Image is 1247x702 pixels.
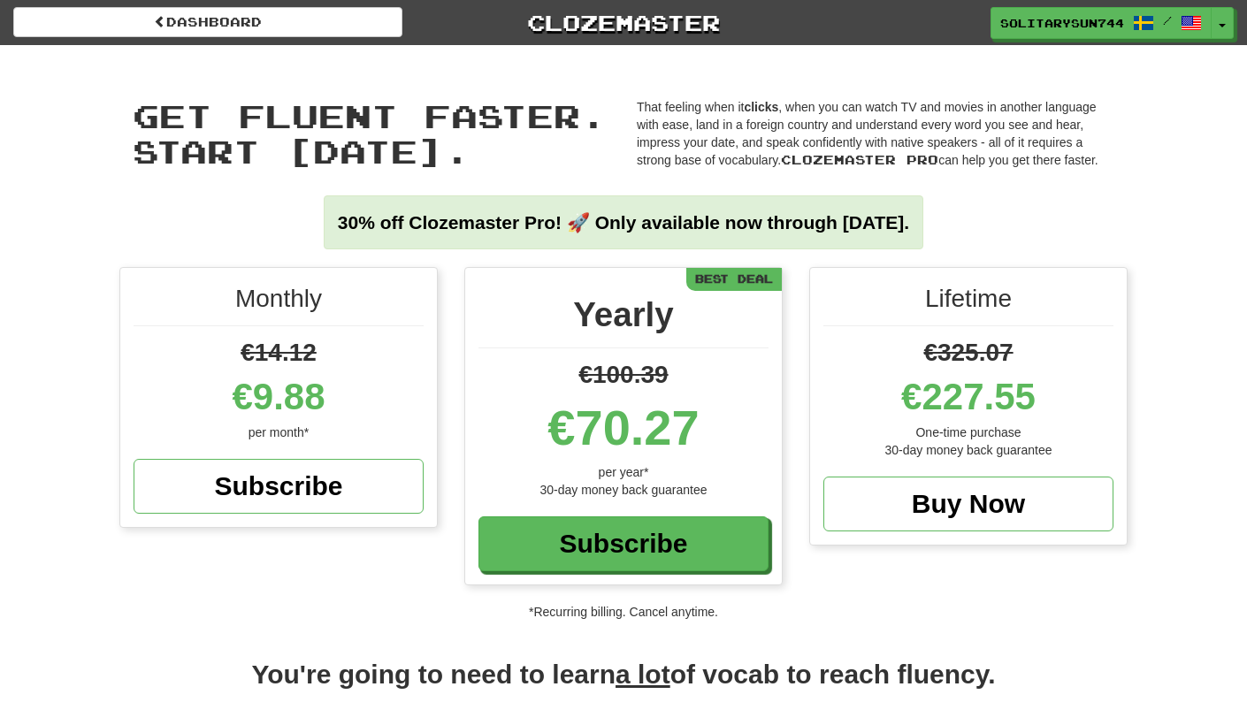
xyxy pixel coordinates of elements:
[133,96,607,170] span: Get fluent faster. Start [DATE].
[478,463,769,481] div: per year*
[823,441,1113,459] div: 30-day money back guarantee
[991,7,1212,39] a: SolitarySun744 /
[134,459,424,514] a: Subscribe
[338,212,909,233] strong: 30% off Clozemaster Pro! 🚀 Only available now through [DATE].
[241,339,317,366] span: €14.12
[478,481,769,499] div: 30-day money back guarantee
[637,98,1114,169] p: That feeling when it , when you can watch TV and movies in another language with ease, land in a ...
[744,100,778,114] strong: clicks
[823,281,1113,326] div: Lifetime
[1163,14,1172,27] span: /
[429,7,818,38] a: Clozemaster
[686,268,782,290] div: Best Deal
[478,290,769,348] div: Yearly
[1000,15,1124,31] span: SolitarySun744
[134,370,424,423] div: €9.88
[823,423,1113,441] div: One-time purchase
[823,477,1113,531] a: Buy Now
[13,7,402,37] a: Dashboard
[478,516,769,571] a: Subscribe
[478,393,769,463] div: €70.27
[134,423,424,441] div: per month*
[923,339,1013,366] span: €325.07
[781,152,938,167] span: Clozemaster Pro
[134,281,424,326] div: Monthly
[578,361,668,388] span: €100.39
[616,660,670,689] u: a lot
[823,370,1113,423] div: €227.55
